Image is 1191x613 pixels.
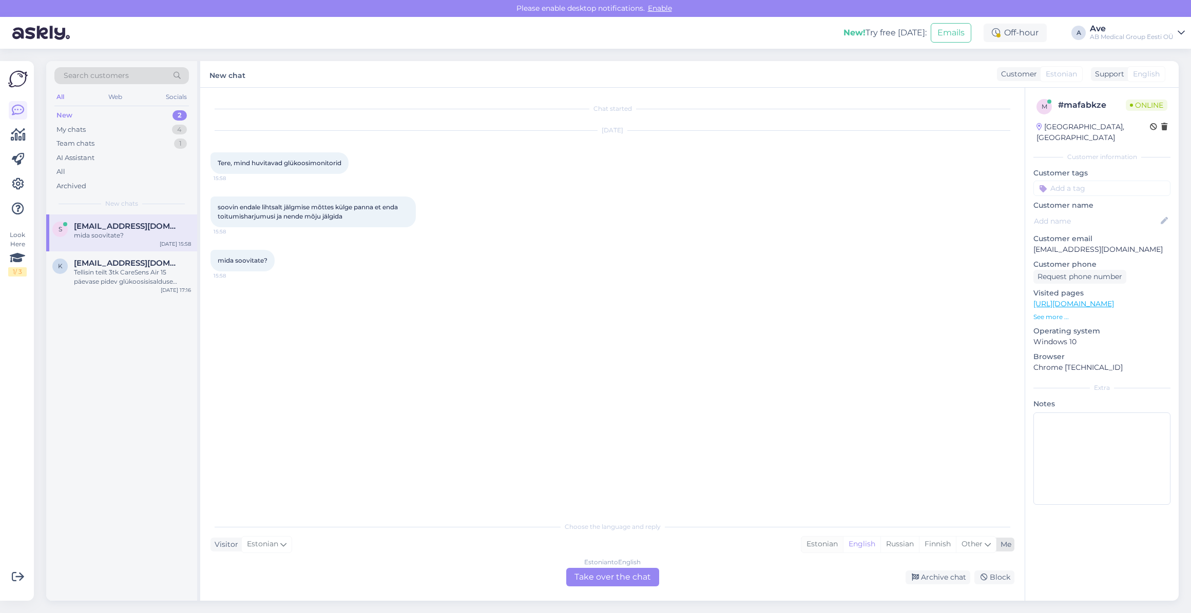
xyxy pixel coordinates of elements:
div: 2 [172,110,187,121]
div: All [56,167,65,177]
div: My chats [56,125,86,135]
div: Try free [DATE]: [843,27,927,39]
div: mida soovitate? [74,231,191,240]
div: Look Here [8,230,27,276]
div: Take over the chat [566,568,659,586]
p: Customer tags [1033,168,1170,179]
a: [URL][DOMAIN_NAME] [1033,299,1114,308]
div: AI Assistant [56,153,94,163]
div: Team chats [56,139,94,149]
div: New [56,110,72,121]
p: See more ... [1033,312,1170,322]
div: Customer information [1033,152,1170,162]
div: # mafabkze [1058,99,1126,111]
img: Askly Logo [8,69,28,89]
div: AB Medical Group Eesti OÜ [1090,33,1174,41]
span: Tere, mind huvitavad glükoosimonitorid [218,159,341,167]
input: Add name [1034,215,1159,227]
a: AveAB Medical Group Eesti OÜ [1090,25,1185,41]
p: Visited pages [1033,288,1170,299]
span: Estonian [247,539,278,550]
span: Enable [645,4,675,13]
b: New! [843,28,866,37]
span: katihing@gmail.com [74,259,181,268]
span: Estonian [1046,69,1077,80]
p: Customer email [1033,233,1170,244]
p: [EMAIL_ADDRESS][DOMAIN_NAME] [1033,244,1170,255]
span: Search customers [64,70,129,81]
div: Web [106,90,124,104]
span: m [1042,103,1047,110]
div: Russian [880,537,919,552]
span: 15:58 [214,174,252,182]
span: Online [1126,100,1167,111]
div: 1 [174,139,187,149]
div: Tellisin teilt 3tk CareSens Air 15 päevase pidev glükoosisisalduse seiresüsteemi. Ühe peaigaldasi... [74,268,191,286]
p: Customer name [1033,200,1170,211]
div: Chat started [210,104,1014,113]
div: Off-hour [984,24,1047,42]
div: A [1071,26,1086,40]
span: New chats [105,199,138,208]
div: Socials [164,90,189,104]
div: Finnish [919,537,956,552]
span: 15:58 [214,228,252,235]
p: Windows 10 [1033,337,1170,347]
div: Block [974,570,1014,584]
div: Choose the language and reply [210,522,1014,531]
div: Visitor [210,539,238,550]
div: All [54,90,66,104]
span: k [58,262,63,270]
input: Add a tag [1033,181,1170,196]
div: Estonian [801,537,843,552]
p: Browser [1033,351,1170,362]
p: Chrome [TECHNICAL_ID] [1033,362,1170,373]
div: Archive chat [906,570,970,584]
span: 15:58 [214,272,252,280]
span: smaasing@gmail.com [74,222,181,231]
div: [DATE] 17:16 [161,286,191,294]
span: soovin endale lihtsalt jälgmise mõttes külge panna et enda toitumisharjumusi ja nende mõju jälgida [218,203,399,220]
div: Customer [997,69,1037,80]
div: Estonian to English [584,558,641,567]
p: Customer phone [1033,259,1170,270]
p: Notes [1033,399,1170,409]
div: [DATE] 15:58 [160,240,191,248]
label: New chat [209,67,245,81]
div: Extra [1033,383,1170,392]
button: Emails [931,23,971,43]
div: Ave [1090,25,1174,33]
div: Archived [56,181,86,191]
div: Me [996,539,1011,550]
div: [DATE] [210,126,1014,135]
span: Other [962,539,983,548]
p: Operating system [1033,326,1170,337]
div: Request phone number [1033,270,1126,284]
div: 4 [172,125,187,135]
div: [GEOGRAPHIC_DATA], [GEOGRAPHIC_DATA] [1036,122,1150,143]
span: English [1133,69,1160,80]
div: English [843,537,880,552]
span: s [59,225,62,233]
div: 1 / 3 [8,267,27,276]
span: mida soovitate? [218,256,267,264]
div: Support [1091,69,1124,80]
